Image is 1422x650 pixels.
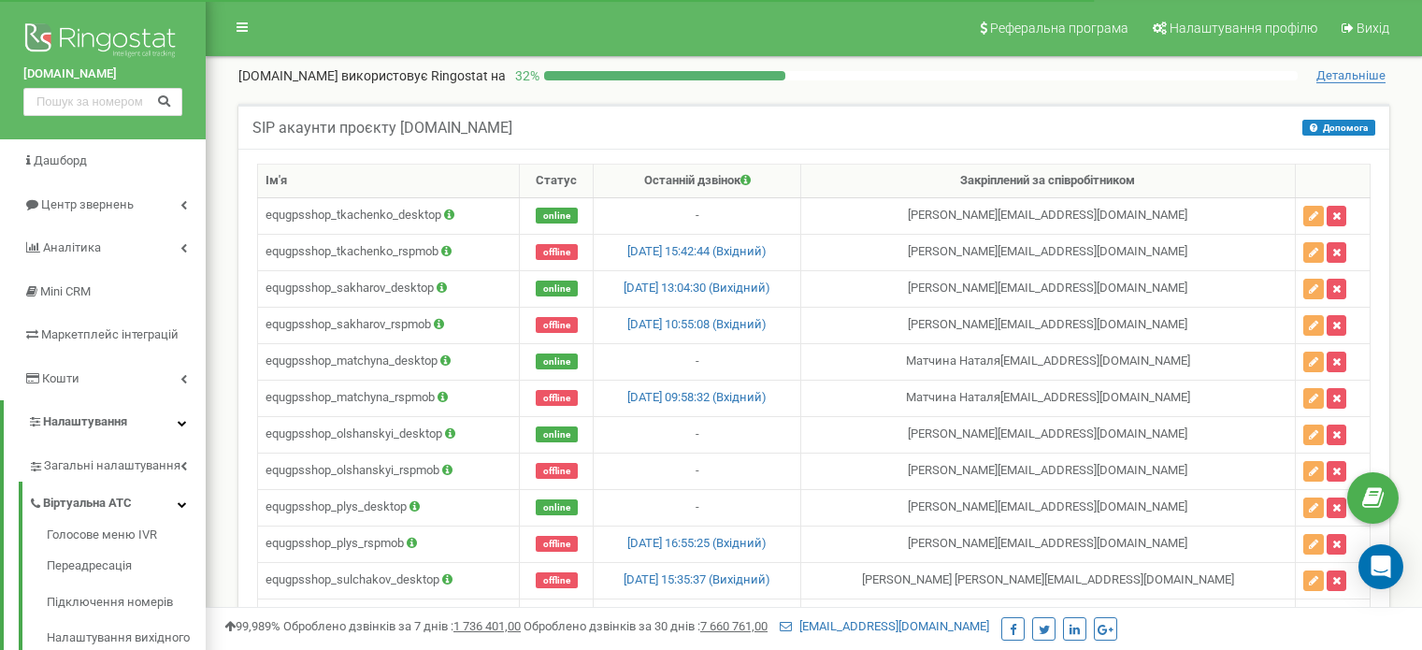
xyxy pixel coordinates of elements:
[4,400,206,444] a: Налаштування
[23,88,182,116] input: Пошук за номером
[258,197,520,234] td: equgpsshop_tkachenko_desktop
[536,390,578,406] span: offline
[800,526,1295,562] td: [PERSON_NAME] [EMAIL_ADDRESS][DOMAIN_NAME]
[800,234,1295,270] td: [PERSON_NAME] [EMAIL_ADDRESS][DOMAIN_NAME]
[28,482,206,520] a: Віртуальна АТС
[258,270,520,307] td: equgpsshop_sakharov_desktop
[43,495,132,513] span: Віртуальна АТС
[594,343,801,380] td: -
[536,536,578,552] span: offline
[800,165,1295,198] th: Закріплений за співробітником
[47,585,206,621] a: Підключення номерів
[258,599,520,635] td: equgpsshop_sulchakov_rspmob
[594,416,801,453] td: -
[520,165,594,198] th: Статус
[23,65,182,83] a: [DOMAIN_NAME]
[252,120,512,137] h5: SIP акаунти проєкту [DOMAIN_NAME]
[258,307,520,343] td: equgpsshop_sakharov_rspmob
[341,68,506,83] span: використовує Ringostat на
[624,572,770,586] a: [DATE] 15:35:37 (Вихідний)
[800,453,1295,489] td: [PERSON_NAME] [EMAIL_ADDRESS][DOMAIN_NAME]
[1316,68,1386,83] span: Детальніше
[700,619,768,633] u: 7 660 761,00
[627,390,767,404] a: [DATE] 09:58:32 (Вхідний)
[258,453,520,489] td: equgpsshop_olshanskyi_rspmob
[800,307,1295,343] td: [PERSON_NAME] [EMAIL_ADDRESS][DOMAIN_NAME]
[627,244,767,258] a: [DATE] 15:42:44 (Вхідний)
[238,66,506,85] p: [DOMAIN_NAME]
[28,444,206,483] a: Загальні налаштування
[41,197,134,211] span: Центр звернень
[800,343,1295,380] td: Матчина Наталя [EMAIL_ADDRESS][DOMAIN_NAME]
[624,281,770,295] a: [DATE] 13:04:30 (Вихідний)
[23,19,182,65] img: Ringostat logo
[536,354,578,369] span: online
[800,489,1295,526] td: [PERSON_NAME] [EMAIL_ADDRESS][DOMAIN_NAME]
[627,317,767,331] a: [DATE] 10:55:08 (Вхідний)
[536,208,578,224] span: online
[258,562,520,599] td: equgpsshop_sulchakov_desktop
[258,416,520,453] td: equgpsshop_olshanskyi_desktop
[594,197,801,234] td: -
[594,165,801,198] th: Останній дзвінок
[536,244,578,260] span: offline
[43,240,101,254] span: Аналiтика
[506,66,544,85] p: 32 %
[536,317,578,333] span: offline
[258,526,520,562] td: equgpsshop_plys_rspmob
[627,536,767,550] a: [DATE] 16:55:25 (Вхідний)
[800,416,1295,453] td: [PERSON_NAME] [EMAIL_ADDRESS][DOMAIN_NAME]
[780,619,989,633] a: [EMAIL_ADDRESS][DOMAIN_NAME]
[524,619,768,633] span: Оброблено дзвінків за 30 днів :
[44,457,180,475] span: Загальні налаштування
[224,619,280,633] span: 99,989%
[1357,21,1389,36] span: Вихід
[43,414,127,428] span: Налаштування
[47,548,206,585] a: Переадресація
[41,327,179,341] span: Маркетплейс інтеграцій
[1358,544,1403,589] div: Open Intercom Messenger
[453,619,521,633] u: 1 736 401,00
[536,426,578,442] span: online
[34,153,87,167] span: Дашборд
[40,284,91,298] span: Mini CRM
[800,197,1295,234] td: [PERSON_NAME] [EMAIL_ADDRESS][DOMAIN_NAME]
[800,380,1295,416] td: Матчина Наталя [EMAIL_ADDRESS][DOMAIN_NAME]
[258,165,520,198] th: Ім'я
[536,499,578,515] span: online
[594,489,801,526] td: -
[258,489,520,526] td: equgpsshop_plys_desktop
[258,234,520,270] td: equgpsshop_tkachenko_rspmob
[1170,21,1317,36] span: Налаштування профілю
[283,619,521,633] span: Оброблено дзвінків за 7 днів :
[1302,120,1375,136] button: Допомога
[800,599,1295,635] td: [PERSON_NAME] [PERSON_NAME] [EMAIL_ADDRESS][DOMAIN_NAME]
[536,463,578,479] span: offline
[258,380,520,416] td: equgpsshop_matchyna_rspmob
[47,527,206,549] a: Голосове меню IVR
[594,453,801,489] td: -
[536,281,578,296] span: online
[258,343,520,380] td: equgpsshop_matchyna_desktop
[990,21,1128,36] span: Реферальна програма
[800,562,1295,599] td: [PERSON_NAME] [PERSON_NAME] [EMAIL_ADDRESS][DOMAIN_NAME]
[536,572,578,588] span: offline
[800,270,1295,307] td: [PERSON_NAME] [EMAIL_ADDRESS][DOMAIN_NAME]
[42,371,79,385] span: Кошти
